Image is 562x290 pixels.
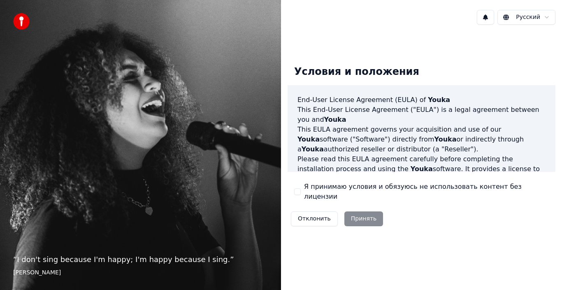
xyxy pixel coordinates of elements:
[297,105,546,125] p: This End-User License Agreement ("EULA") is a legal agreement between you and
[13,269,268,277] footer: [PERSON_NAME]
[288,59,426,85] div: Условия и положения
[297,154,546,194] p: Please read this EULA agreement carefully before completing the installation process and using th...
[411,165,433,173] span: Youka
[434,135,457,143] span: Youka
[428,96,450,104] span: Youka
[302,145,324,153] span: Youka
[297,135,320,143] span: Youka
[13,254,268,265] p: “ I don't sing because I'm happy; I'm happy because I sing. ”
[324,116,346,123] span: Youka
[297,95,546,105] h3: End-User License Agreement (EULA) of
[304,182,549,202] label: Я принимаю условия и обязуюсь не использовать контент без лицензии
[291,211,338,226] button: Отклонить
[13,13,30,30] img: youka
[297,125,546,154] p: This EULA agreement governs your acquisition and use of our software ("Software") directly from o...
